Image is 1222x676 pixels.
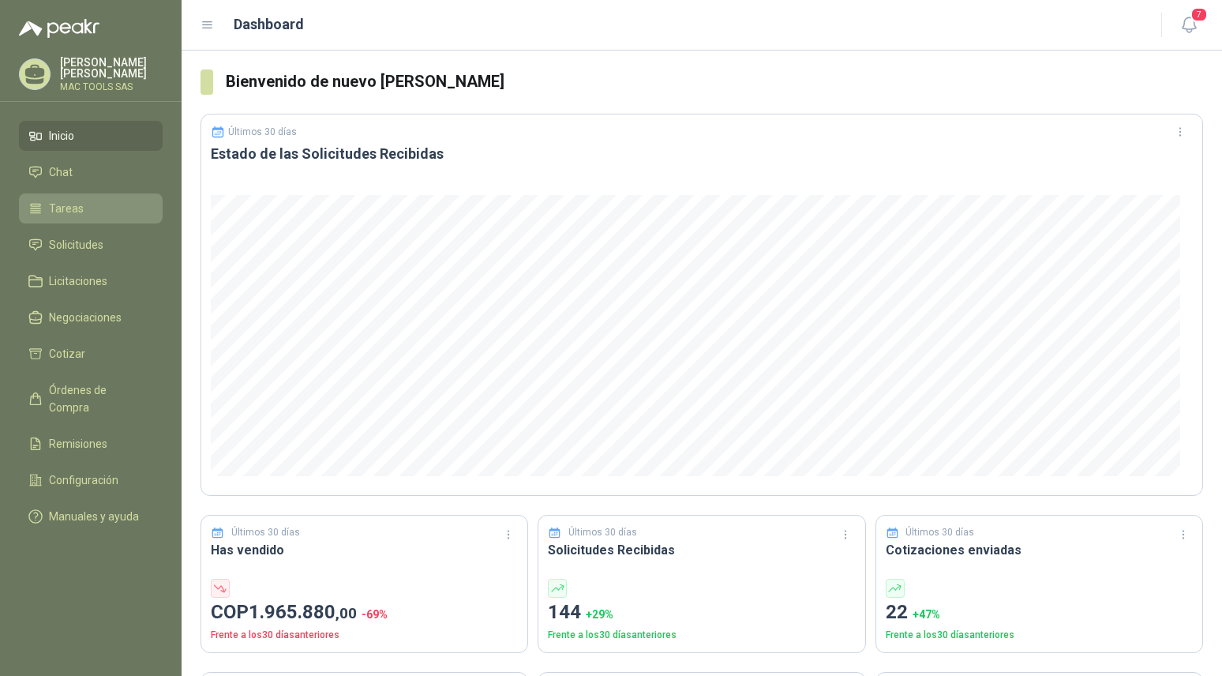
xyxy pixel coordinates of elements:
span: 1.965.880 [249,601,357,623]
span: ,00 [335,604,357,622]
span: Licitaciones [49,272,107,290]
span: Negociaciones [49,309,122,326]
a: Negociaciones [19,302,163,332]
p: 22 [886,598,1193,628]
span: -69 % [362,608,388,621]
h3: Has vendido [211,540,518,560]
a: Configuración [19,465,163,495]
h3: Bienvenido de nuevo [PERSON_NAME] [226,69,1203,94]
a: Solicitudes [19,230,163,260]
span: 7 [1190,7,1208,22]
a: Manuales y ayuda [19,501,163,531]
span: + 47 % [913,608,940,621]
p: Últimos 30 días [231,525,300,540]
span: Solicitudes [49,236,103,253]
a: Cotizar [19,339,163,369]
p: COP [211,598,518,628]
h1: Dashboard [234,13,304,36]
span: + 29 % [586,608,613,621]
span: Cotizar [49,345,85,362]
a: Remisiones [19,429,163,459]
h3: Estado de las Solicitudes Recibidas [211,145,1193,163]
h3: Cotizaciones enviadas [886,540,1193,560]
h3: Solicitudes Recibidas [548,540,855,560]
span: Remisiones [49,435,107,453]
span: Inicio [49,127,74,145]
a: Chat [19,157,163,187]
p: Últimos 30 días [905,525,974,540]
p: Frente a los 30 días anteriores [211,628,518,643]
p: Últimos 30 días [568,525,637,540]
p: [PERSON_NAME] [PERSON_NAME] [60,57,163,79]
img: Logo peakr [19,19,99,38]
span: Órdenes de Compra [49,381,148,416]
p: MAC TOOLS SAS [60,82,163,92]
a: Licitaciones [19,266,163,296]
span: Tareas [49,200,84,217]
p: Frente a los 30 días anteriores [886,628,1193,643]
span: Configuración [49,471,118,489]
p: 144 [548,598,855,628]
a: Órdenes de Compra [19,375,163,422]
p: Últimos 30 días [228,126,297,137]
p: Frente a los 30 días anteriores [548,628,855,643]
span: Manuales y ayuda [49,508,139,525]
a: Tareas [19,193,163,223]
span: Chat [49,163,73,181]
a: Inicio [19,121,163,151]
button: 7 [1175,11,1203,39]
